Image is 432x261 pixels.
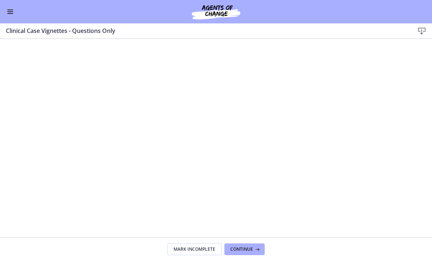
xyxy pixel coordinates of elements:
img: Agents of Change [172,3,260,20]
h3: Clinical Case Vignettes - Questions Only [6,26,403,35]
span: Continue [230,246,253,252]
span: Mark Incomplete [174,246,215,252]
button: Mark Incomplete [167,243,221,255]
button: Enable menu [6,7,15,16]
button: Continue [224,243,265,255]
